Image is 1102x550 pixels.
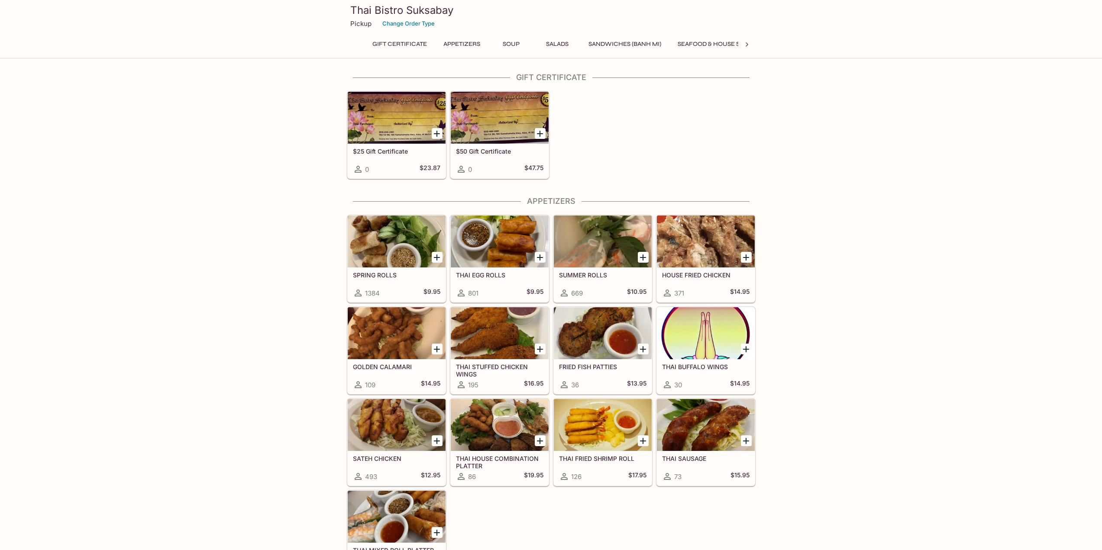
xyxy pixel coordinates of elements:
[468,381,478,389] span: 195
[456,455,543,469] h5: THAI HOUSE COMBINATION PLATTER
[571,289,583,297] span: 669
[353,148,440,155] h5: $25 Gift Certificate
[492,38,531,50] button: Soup
[421,380,440,390] h5: $14.95
[535,344,546,354] button: Add THAI STUFFED CHICKEN WINGS
[456,148,543,155] h5: $50 Gift Certificate
[365,473,377,481] span: 493
[432,527,443,538] button: Add THAI MIXED ROLL PLATTER
[524,471,543,482] h5: $19.95
[535,252,546,263] button: Add THAI EGG ROLLS
[451,92,549,144] div: $50 Gift Certificate
[571,381,579,389] span: 36
[662,363,750,370] h5: THAI BUFFALO WINGS
[741,435,752,446] button: Add THAI SAUSAGE
[365,381,375,389] span: 109
[730,380,750,390] h5: $14.95
[348,491,446,543] div: THAI MIXED ROLL PLATTER
[456,271,543,279] h5: THAI EGG ROLLS
[657,399,755,451] div: THAI SAUSAGE
[638,435,649,446] button: Add THAI FRIED SHRIMP ROLL
[553,399,652,486] a: THAI FRIED SHRIMP ROLL126$17.95
[730,471,750,482] h5: $15.95
[554,307,652,359] div: FRIED FISH PATTIES
[347,399,446,486] a: SATEH CHICKEN493$12.95
[350,3,752,17] h3: Thai Bistro Suksabay
[348,307,446,359] div: GOLDEN CALAMARI
[627,380,646,390] h5: $13.95
[347,215,446,302] a: SPRING ROLLS1384$9.95
[347,196,756,206] h4: Appetizers
[348,92,446,144] div: $25 Gift Certificate
[348,399,446,451] div: SATEH CHICKEN
[423,288,440,298] h5: $9.95
[468,289,478,297] span: 801
[674,381,682,389] span: 30
[456,363,543,377] h5: THAI STUFFED CHICKEN WINGS
[584,38,666,50] button: Sandwiches (Banh Mi)
[538,38,577,50] button: Salads
[657,215,755,267] div: HOUSE FRIED CHICKEN
[527,288,543,298] h5: $9.95
[662,271,750,279] h5: HOUSE FRIED CHICKEN
[741,344,752,354] button: Add THAI BUFFALO WINGS
[451,307,549,359] div: THAI STUFFED CHICKEN WINGS
[638,344,649,354] button: Add FRIED FISH PATTIES
[553,307,652,394] a: FRIED FISH PATTIES36$13.95
[741,252,752,263] button: Add HOUSE FRIED CHICKEN
[673,38,769,50] button: Seafood & House Specials
[628,471,646,482] h5: $17.95
[347,91,446,179] a: $25 Gift Certificate0$23.87
[657,307,755,359] div: THAI BUFFALO WINGS
[432,128,443,139] button: Add $25 Gift Certificate
[554,215,652,267] div: SUMMER ROLLS
[353,363,440,370] h5: GOLDEN CALAMARI
[674,289,684,297] span: 371
[627,288,646,298] h5: $10.95
[420,164,440,174] h5: $23.87
[451,215,549,267] div: THAI EGG ROLLS
[730,288,750,298] h5: $14.95
[674,473,682,481] span: 73
[571,473,582,481] span: 126
[554,399,652,451] div: THAI FRIED SHRIMP ROLL
[450,307,549,394] a: THAI STUFFED CHICKEN WINGS195$16.95
[656,399,755,486] a: THAI SAUSAGE73$15.95
[350,19,372,28] p: Pickup
[468,473,476,481] span: 86
[524,380,543,390] h5: $16.95
[421,471,440,482] h5: $12.95
[656,307,755,394] a: THAI BUFFALO WINGS30$14.95
[450,215,549,302] a: THAI EGG ROLLS801$9.95
[365,165,369,174] span: 0
[535,128,546,139] button: Add $50 Gift Certificate
[553,215,652,302] a: SUMMER ROLLS669$10.95
[353,271,440,279] h5: SPRING ROLLS
[638,252,649,263] button: Add SUMMER ROLLS
[347,73,756,82] h4: Gift Certificate
[559,363,646,370] h5: FRIED FISH PATTIES
[524,164,543,174] h5: $47.75
[450,91,549,179] a: $50 Gift Certificate0$47.75
[378,17,439,30] button: Change Order Type
[432,252,443,263] button: Add SPRING ROLLS
[468,165,472,174] span: 0
[559,455,646,462] h5: THAI FRIED SHRIMP ROLL
[450,399,549,486] a: THAI HOUSE COMBINATION PLATTER86$19.95
[656,215,755,302] a: HOUSE FRIED CHICKEN371$14.95
[432,344,443,354] button: Add GOLDEN CALAMARI
[451,399,549,451] div: THAI HOUSE COMBINATION PLATTER
[432,435,443,446] button: Add SATEH CHICKEN
[353,455,440,462] h5: SATEH CHICKEN
[662,455,750,462] h5: THAI SAUSAGE
[347,307,446,394] a: GOLDEN CALAMARI109$14.95
[365,289,380,297] span: 1384
[368,38,432,50] button: Gift Certificate
[348,215,446,267] div: SPRING ROLLS
[559,271,646,279] h5: SUMMER ROLLS
[439,38,485,50] button: Appetizers
[535,435,546,446] button: Add THAI HOUSE COMBINATION PLATTER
